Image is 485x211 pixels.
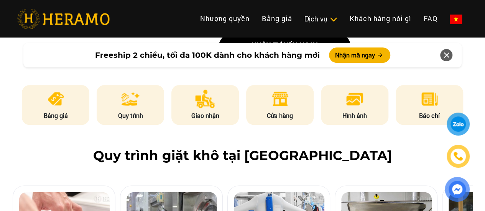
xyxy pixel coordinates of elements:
[195,90,215,108] img: delivery.png
[22,111,89,120] p: Bảng giá
[194,10,256,27] a: Nhượng quyền
[46,90,65,108] img: pricing.png
[329,47,390,63] button: Nhận mã ngay
[97,111,164,120] p: Quy trình
[329,16,337,23] img: subToggleIcon
[448,146,469,167] a: phone-icon
[454,152,463,160] img: phone-icon
[95,49,320,61] span: Freeship 2 chiều, tối đa 100K dành cho khách hàng mới
[418,10,444,27] a: FAQ
[256,10,298,27] a: Bảng giá
[271,90,289,108] img: store.png
[246,111,314,120] p: Cửa hàng
[121,90,140,108] img: process.png
[304,14,337,24] div: Dịch vụ
[420,90,439,108] img: news.png
[171,111,239,120] p: Giao nhận
[396,111,463,120] p: Báo chí
[345,90,364,108] img: image.png
[17,9,110,29] img: heramo-logo.png
[17,148,468,164] h2: Quy trình giặt khô tại [GEOGRAPHIC_DATA]
[344,10,418,27] a: Khách hàng nói gì
[321,111,388,120] p: Hình ảnh
[450,15,462,24] img: vn-flag.png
